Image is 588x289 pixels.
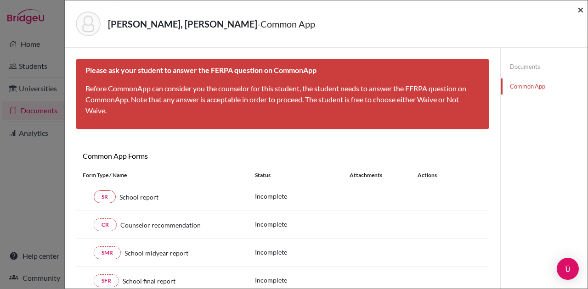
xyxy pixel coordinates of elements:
a: SFR [94,274,119,287]
button: Close [577,4,584,15]
span: Counselor recommendation [120,220,201,230]
p: Incomplete [255,247,350,257]
b: Please ask your student to answer the FERPA question on CommonApp [85,66,317,74]
div: Actions [407,171,464,179]
p: Incomplete [255,219,350,229]
a: SMR [94,246,121,259]
strong: [PERSON_NAME], [PERSON_NAME] [108,18,257,29]
span: School report [119,192,158,202]
p: Incomplete [255,275,350,285]
p: Incomplete [255,191,350,201]
div: Form Type / Name [76,171,248,179]
p: Before CommonApp can consider you the counselor for this student, the student needs to answer the... [85,83,480,116]
span: - Common App [257,18,315,29]
div: Attachments [350,171,407,179]
a: Documents [501,59,588,75]
span: School final report [123,276,175,286]
a: SR [94,190,116,203]
span: × [577,3,584,16]
a: CR [94,218,117,231]
div: Status [255,171,350,179]
div: Open Intercom Messenger [557,258,579,280]
h6: Common App Forms [76,151,283,160]
a: Common App [501,78,588,94]
span: School midyear report [124,248,188,258]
